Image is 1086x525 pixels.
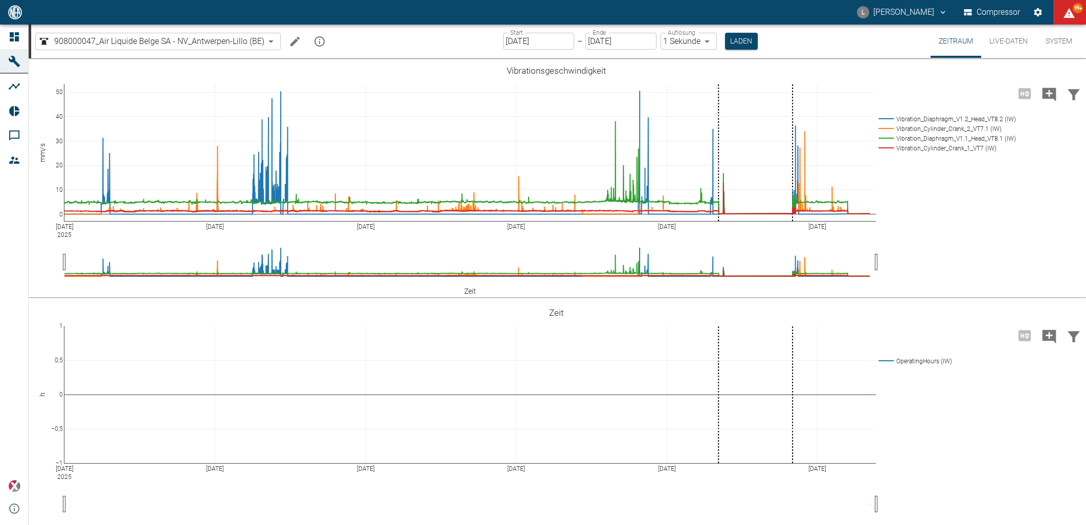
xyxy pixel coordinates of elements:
[725,33,758,50] button: Laden
[1061,322,1086,349] button: Daten filtern
[309,31,330,52] button: mission info
[1073,3,1083,13] span: 99+
[855,3,949,21] button: luca.corigliano@neuman-esser.com
[54,35,264,47] span: 908000047_Air Liquide Belge SA - NV_Antwerpen-Lillo (BE)
[7,5,23,19] img: logo
[1012,88,1037,98] span: Hohe Auflösung nur für Zeiträume von <3 Tagen verfügbar
[38,35,264,48] a: 908000047_Air Liquide Belge SA - NV_Antwerpen-Lillo (BE)
[1061,80,1086,107] button: Daten filtern
[593,28,606,37] label: Ende
[8,480,20,492] img: Xplore Logo
[661,33,717,50] div: 1 Sekunde
[285,31,305,52] button: Machine bearbeiten
[1037,80,1061,107] button: Kommentar hinzufügen
[585,33,657,50] input: DD.MM.YYYY
[962,3,1023,21] button: Compressor
[857,6,869,18] div: L
[510,28,523,37] label: Start
[981,25,1036,58] button: Live-Daten
[1037,322,1061,349] button: Kommentar hinzufügen
[1036,25,1082,58] button: System
[1012,330,1037,340] span: Hohe Auflösung nur für Zeiträume von <3 Tagen verfügbar
[1029,3,1047,21] button: Einstellungen
[931,25,981,58] button: Zeitraum
[668,28,695,37] label: Auflösung
[503,33,574,50] input: DD.MM.YYYY
[577,35,582,47] p: –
